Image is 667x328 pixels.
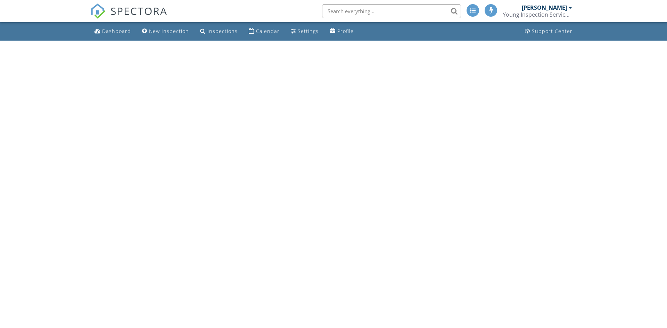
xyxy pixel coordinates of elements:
[139,25,192,38] a: New Inspection
[503,11,572,18] div: Young Inspection Services Ltd
[90,9,167,24] a: SPECTORA
[298,28,319,34] div: Settings
[256,28,280,34] div: Calendar
[197,25,240,38] a: Inspections
[288,25,321,38] a: Settings
[90,3,106,19] img: The Best Home Inspection Software - Spectora
[522,25,575,38] a: Support Center
[102,28,131,34] div: Dashboard
[337,28,354,34] div: Profile
[327,25,356,38] a: Profile
[322,4,461,18] input: Search everything...
[522,4,567,11] div: [PERSON_NAME]
[110,3,167,18] span: SPECTORA
[149,28,189,34] div: New Inspection
[246,25,282,38] a: Calendar
[207,28,238,34] div: Inspections
[92,25,134,38] a: Dashboard
[532,28,573,34] div: Support Center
